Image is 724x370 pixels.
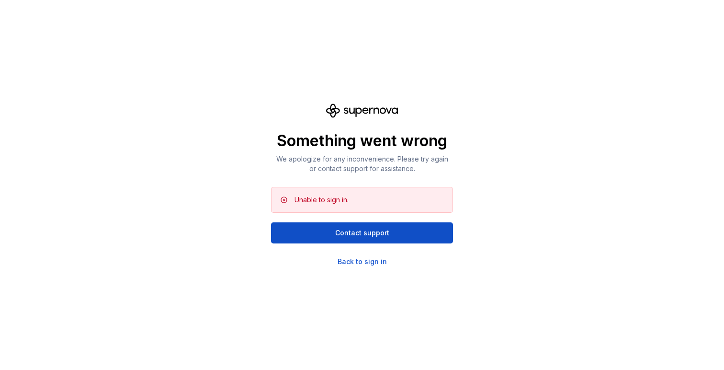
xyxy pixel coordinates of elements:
div: Unable to sign in. [294,195,349,205]
span: Contact support [335,228,389,238]
p: Something went wrong [271,131,453,150]
a: Back to sign in [338,257,387,266]
button: Contact support [271,222,453,243]
p: We apologize for any inconvenience. Please try again or contact support for assistance. [271,154,453,173]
